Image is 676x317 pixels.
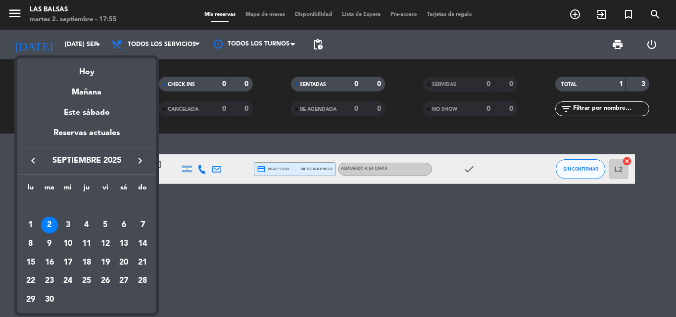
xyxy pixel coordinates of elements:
[115,216,134,235] td: 6 de septiembre de 2025
[78,254,95,271] div: 18
[133,253,152,272] td: 21 de septiembre de 2025
[21,272,40,291] td: 22 de septiembre de 2025
[42,154,131,167] span: septiembre 2025
[131,154,149,167] button: keyboard_arrow_right
[17,99,156,127] div: Este sábado
[134,235,151,252] div: 14
[27,155,39,167] i: keyboard_arrow_left
[97,273,114,290] div: 26
[78,273,95,290] div: 25
[41,291,58,308] div: 30
[41,273,58,290] div: 23
[17,79,156,99] div: Mañana
[58,272,77,291] td: 24 de septiembre de 2025
[59,235,76,252] div: 10
[40,234,59,253] td: 9 de septiembre de 2025
[22,291,39,308] div: 29
[133,234,152,253] td: 14 de septiembre de 2025
[97,235,114,252] div: 12
[58,234,77,253] td: 10 de septiembre de 2025
[40,253,59,272] td: 16 de septiembre de 2025
[58,182,77,197] th: miércoles
[134,217,151,233] div: 7
[22,235,39,252] div: 8
[115,234,134,253] td: 13 de septiembre de 2025
[115,273,132,290] div: 27
[77,272,96,291] td: 25 de septiembre de 2025
[115,217,132,233] div: 6
[78,217,95,233] div: 4
[40,182,59,197] th: martes
[40,272,59,291] td: 23 de septiembre de 2025
[115,254,132,271] div: 20
[22,217,39,233] div: 1
[22,273,39,290] div: 22
[78,235,95,252] div: 11
[77,234,96,253] td: 11 de septiembre de 2025
[40,216,59,235] td: 2 de septiembre de 2025
[22,254,39,271] div: 15
[115,272,134,291] td: 27 de septiembre de 2025
[59,217,76,233] div: 3
[21,197,152,216] td: SEP.
[96,272,115,291] td: 26 de septiembre de 2025
[97,217,114,233] div: 5
[115,182,134,197] th: sábado
[134,273,151,290] div: 28
[96,216,115,235] td: 5 de septiembre de 2025
[58,253,77,272] td: 17 de septiembre de 2025
[77,253,96,272] td: 18 de septiembre de 2025
[134,155,146,167] i: keyboard_arrow_right
[97,254,114,271] div: 19
[41,254,58,271] div: 16
[96,253,115,272] td: 19 de septiembre de 2025
[41,235,58,252] div: 9
[96,234,115,253] td: 12 de septiembre de 2025
[115,235,132,252] div: 13
[21,253,40,272] td: 15 de septiembre de 2025
[41,217,58,233] div: 2
[24,154,42,167] button: keyboard_arrow_left
[77,182,96,197] th: jueves
[21,182,40,197] th: lunes
[133,182,152,197] th: domingo
[21,234,40,253] td: 8 de septiembre de 2025
[133,272,152,291] td: 28 de septiembre de 2025
[77,216,96,235] td: 4 de septiembre de 2025
[17,58,156,79] div: Hoy
[134,254,151,271] div: 21
[17,127,156,147] div: Reservas actuales
[115,253,134,272] td: 20 de septiembre de 2025
[40,290,59,309] td: 30 de septiembre de 2025
[59,273,76,290] div: 24
[59,254,76,271] div: 17
[21,216,40,235] td: 1 de septiembre de 2025
[58,216,77,235] td: 3 de septiembre de 2025
[96,182,115,197] th: viernes
[21,290,40,309] td: 29 de septiembre de 2025
[133,216,152,235] td: 7 de septiembre de 2025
